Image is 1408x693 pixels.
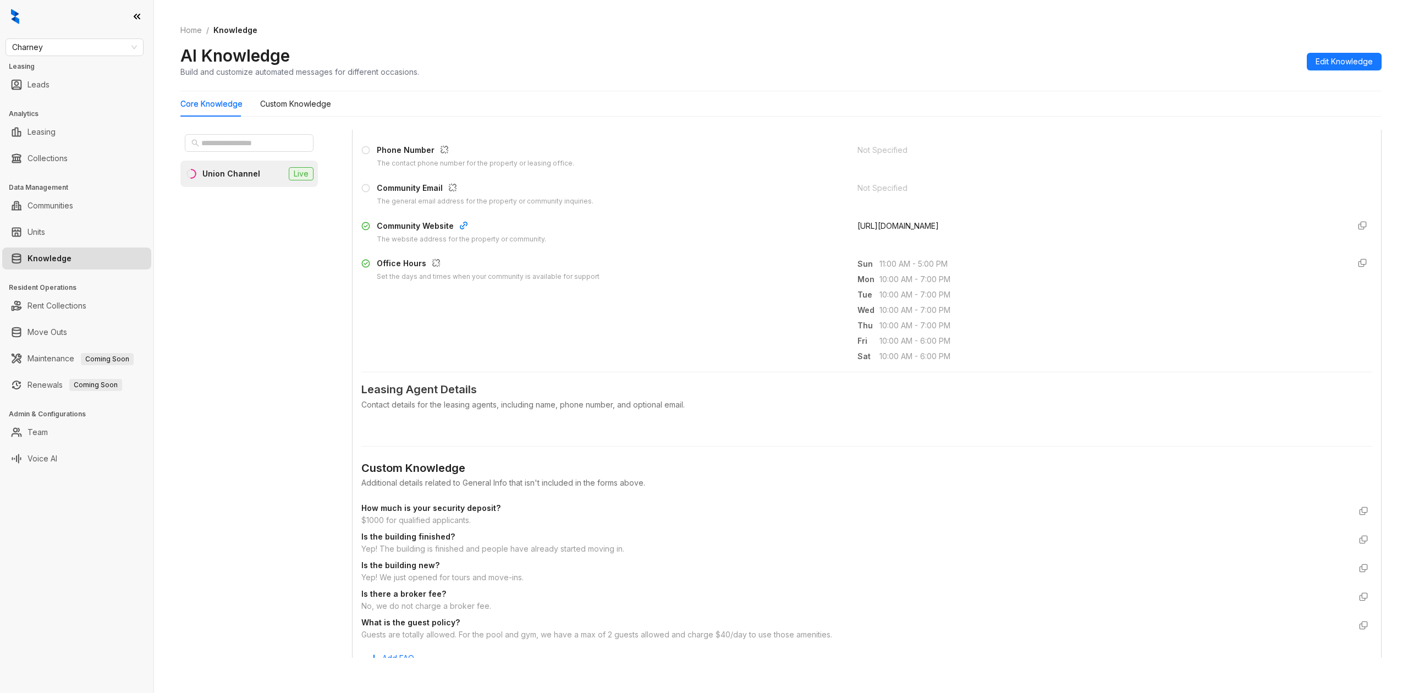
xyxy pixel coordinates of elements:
[213,25,257,35] span: Knowledge
[377,144,574,158] div: Phone Number
[180,66,419,78] div: Build and customize automated messages for different occasions.
[2,195,151,217] li: Communities
[857,289,879,301] span: Tue
[2,321,151,343] li: Move Outs
[28,321,67,343] a: Move Outs
[857,335,879,347] span: Fri
[2,448,151,470] li: Voice AI
[202,168,260,180] div: Union Channel
[361,477,1372,489] div: Additional details related to General Info that isn't included in the forms above.
[2,295,151,317] li: Rent Collections
[382,652,414,664] span: Add FAQ
[361,589,446,598] strong: Is there a broker fee?
[81,353,134,365] span: Coming Soon
[12,39,137,56] span: Charney
[361,600,1350,612] div: No, we do not charge a broker fee.
[361,560,439,570] strong: Is the building new?
[879,320,1340,332] span: 10:00 AM - 7:00 PM
[857,273,879,285] span: Mon
[879,258,1340,270] span: 11:00 AM - 5:00 PM
[2,74,151,96] li: Leads
[879,335,1340,347] span: 10:00 AM - 6:00 PM
[2,348,151,370] li: Maintenance
[857,350,879,362] span: Sat
[289,167,313,180] span: Live
[857,258,879,270] span: Sun
[11,9,19,24] img: logo
[69,379,122,391] span: Coming Soon
[361,532,455,541] strong: Is the building finished?
[9,409,153,419] h3: Admin & Configurations
[260,98,331,110] div: Custom Knowledge
[28,421,48,443] a: Team
[28,74,50,96] a: Leads
[361,650,423,667] button: Add FAQ
[377,257,599,272] div: Office Hours
[879,350,1340,362] span: 10:00 AM - 6:00 PM
[361,503,501,513] strong: How much is your security deposit?
[28,121,56,143] a: Leasing
[879,273,1340,285] span: 10:00 AM - 7:00 PM
[191,139,199,147] span: search
[28,195,73,217] a: Communities
[206,24,209,36] li: /
[361,543,1350,555] div: Yep! The building is finished and people have already started moving in.
[180,45,290,66] h2: AI Knowledge
[857,304,879,316] span: Wed
[2,421,151,443] li: Team
[28,147,68,169] a: Collections
[879,304,1340,316] span: 10:00 AM - 7:00 PM
[28,221,45,243] a: Units
[857,182,1340,194] div: Not Specified
[180,98,243,110] div: Core Knowledge
[361,460,1372,477] div: Custom Knowledge
[9,283,153,293] h3: Resident Operations
[377,234,546,245] div: The website address for the property or community.
[857,320,879,332] span: Thu
[361,399,1372,411] div: Contact details for the leasing agents, including name, phone number, and optional email.
[377,196,593,207] div: The general email address for the property or community inquiries.
[9,109,153,119] h3: Analytics
[2,374,151,396] li: Renewals
[28,295,86,317] a: Rent Collections
[1307,53,1382,70] button: Edit Knowledge
[377,220,546,234] div: Community Website
[377,272,599,282] div: Set the days and times when your community is available for support
[1316,56,1373,68] span: Edit Knowledge
[361,514,1350,526] div: $1000 for qualified applicants.
[377,182,593,196] div: Community Email
[857,144,1340,156] div: Not Specified
[857,221,939,230] span: [URL][DOMAIN_NAME]
[361,381,1372,398] span: Leasing Agent Details
[879,289,1340,301] span: 10:00 AM - 7:00 PM
[361,571,1350,584] div: Yep! We just opened for tours and move-ins.
[377,158,574,169] div: The contact phone number for the property or leasing office.
[2,147,151,169] li: Collections
[361,629,1350,641] div: Guests are totally allowed. For the pool and gym, we have a max of 2 guests allowed and charge $4...
[9,62,153,71] h3: Leasing
[28,374,122,396] a: RenewalsComing Soon
[178,24,204,36] a: Home
[2,221,151,243] li: Units
[9,183,153,193] h3: Data Management
[2,248,151,269] li: Knowledge
[28,448,57,470] a: Voice AI
[2,121,151,143] li: Leasing
[361,618,460,627] strong: What is the guest policy?
[28,248,71,269] a: Knowledge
